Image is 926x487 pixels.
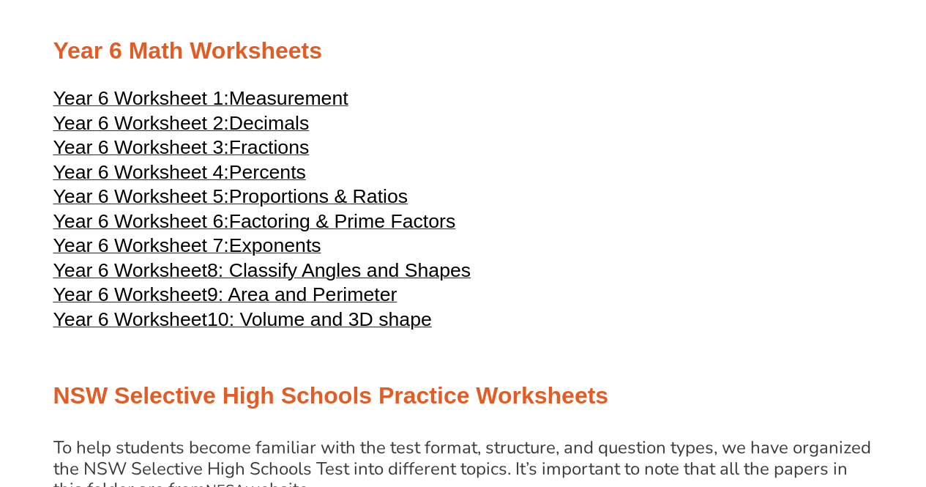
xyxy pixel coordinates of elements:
a: Year 6 Worksheet8: Classify Angles and Shapes [53,266,471,280]
span: Year 6 Worksheet 5: [53,185,229,207]
span: Year 6 Worksheet [53,308,207,330]
a: Year 6 Worksheet 4:Percents [53,168,306,182]
span: Percents [229,161,306,183]
a: Year 6 Worksheet10: Volume and 3D shape [53,315,432,330]
span: 8: Classify Angles and Shapes [207,259,471,281]
span: Year 6 Worksheet 3: [53,136,229,158]
span: Year 6 Worksheet 4: [53,161,229,183]
span: Fractions [229,136,310,158]
span: Year 6 Worksheet 2: [53,112,229,134]
span: Factoring & Prime Factors [229,210,456,232]
span: Year 6 Worksheet 6: [53,210,229,232]
span: Decimals [229,112,310,134]
a: Year 6 Worksheet 3:Fractions [53,143,310,157]
span: Proportions & Ratios [229,185,408,207]
h2: Year 6 Math Worksheets [53,36,873,67]
a: Year 6 Worksheet 5:Proportions & Ratios [53,192,408,207]
iframe: Chat Widget [682,321,926,487]
span: Exponents [229,234,321,256]
a: Year 6 Worksheet 1:Measurement [53,94,348,108]
a: Year 6 Worksheet 2:Decimals [53,119,310,133]
span: Year 6 Worksheet 1: [53,87,229,109]
span: Measurement [229,87,348,109]
span: Year 6 Worksheet 7: [53,234,229,256]
span: Year 6 Worksheet [53,259,207,281]
span: 10: Volume and 3D shape [207,308,432,330]
h2: NSW Selective High Schools Practice Worksheets [53,381,873,412]
span: Year 6 Worksheet [53,283,207,305]
a: Year 6 Worksheet 7:Exponents [53,241,321,256]
span: 9: Area and Perimeter [207,283,397,305]
a: Year 6 Worksheet 6:Factoring & Prime Factors [53,217,456,231]
a: Year 6 Worksheet9: Area and Perimeter [53,290,397,305]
